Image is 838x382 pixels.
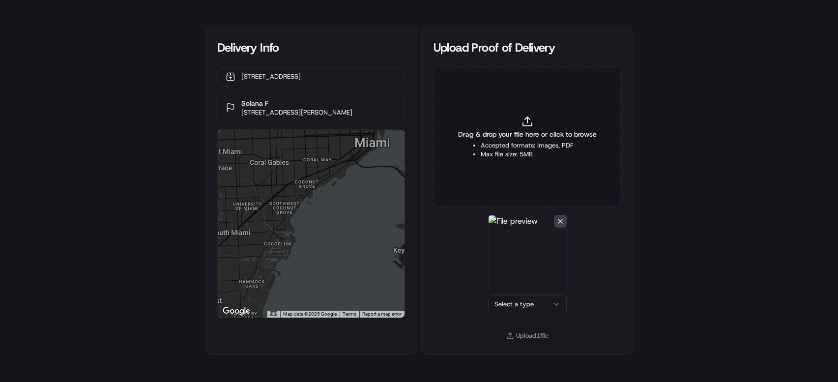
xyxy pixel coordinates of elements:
[488,215,567,294] img: File preview
[481,141,574,150] li: Accepted formats: Images, PDF
[241,108,352,117] p: [STREET_ADDRESS][PERSON_NAME]
[433,40,621,56] div: Upload Proof of Delivery
[241,72,301,81] p: [STREET_ADDRESS]
[241,98,352,108] p: Solana F
[270,311,277,316] button: Keyboard shortcuts
[458,129,597,139] span: Drag & drop your file here or click to browse
[481,150,574,159] li: Max file size: 5MB
[220,305,253,318] img: Google
[220,305,253,318] a: Open this area in Google Maps (opens a new window)
[343,311,356,317] a: Terms (opens in new tab)
[283,311,337,317] span: Map data ©2025 Google
[362,311,402,317] a: Report a map error
[217,40,405,56] div: Delivery Info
